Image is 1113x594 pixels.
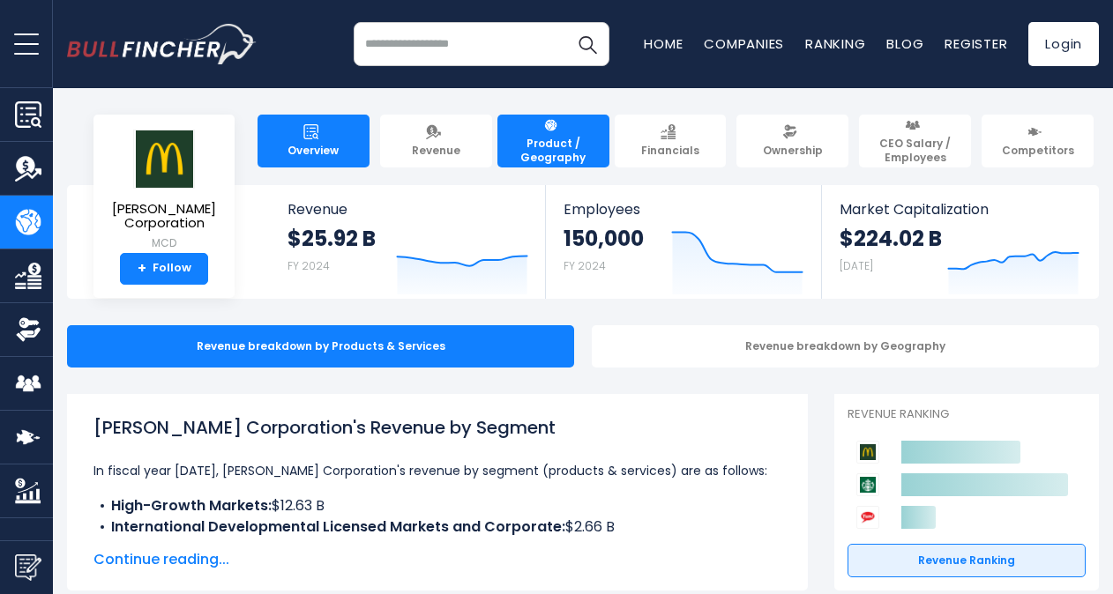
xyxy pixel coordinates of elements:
[288,225,376,252] strong: $25.92 B
[856,473,879,496] img: Starbucks Corporation competitors logo
[840,258,873,273] small: [DATE]
[564,201,803,218] span: Employees
[805,34,865,53] a: Ranking
[107,129,221,253] a: [PERSON_NAME] Corporation MCD
[641,144,699,158] span: Financials
[108,235,220,251] small: MCD
[380,115,492,167] a: Revenue
[120,253,208,285] a: +Follow
[67,24,257,64] img: bullfincher logo
[736,115,848,167] a: Ownership
[93,495,781,516] li: $12.63 B
[93,414,781,441] h1: [PERSON_NAME] Corporation's Revenue by Segment
[288,258,330,273] small: FY 2024
[93,460,781,481] p: In fiscal year [DATE], [PERSON_NAME] Corporation's revenue by segment (products & services) are a...
[867,137,963,164] span: CEO Salary / Employees
[67,24,257,64] a: Go to homepage
[945,34,1007,53] a: Register
[982,115,1094,167] a: Competitors
[840,201,1079,218] span: Market Capitalization
[856,441,879,464] img: McDonald's Corporation competitors logo
[615,115,727,167] a: Financials
[592,325,1099,368] div: Revenue breakdown by Geography
[505,137,601,164] span: Product / Geography
[840,225,942,252] strong: $224.02 B
[546,185,820,299] a: Employees 150,000 FY 2024
[856,506,879,529] img: Yum! Brands competitors logo
[1028,22,1099,66] a: Login
[412,144,460,158] span: Revenue
[859,115,971,167] a: CEO Salary / Employees
[111,516,565,537] b: International Developmental Licensed Markets and Corporate:
[108,202,220,231] span: [PERSON_NAME] Corporation
[67,325,574,368] div: Revenue breakdown by Products & Services
[288,201,528,218] span: Revenue
[93,549,781,570] span: Continue reading...
[564,258,606,273] small: FY 2024
[111,495,272,516] b: High-Growth Markets:
[886,34,923,53] a: Blog
[848,544,1086,577] a: Revenue Ranking
[93,516,781,538] li: $2.66 B
[848,407,1086,422] p: Revenue Ranking
[258,115,370,167] a: Overview
[564,225,644,252] strong: 150,000
[822,185,1097,299] a: Market Capitalization $224.02 B [DATE]
[288,144,339,158] span: Overview
[1002,144,1074,158] span: Competitors
[763,144,823,158] span: Ownership
[138,261,146,277] strong: +
[270,185,546,299] a: Revenue $25.92 B FY 2024
[644,34,683,53] a: Home
[497,115,609,167] a: Product / Geography
[704,34,784,53] a: Companies
[565,22,609,66] button: Search
[15,316,41,343] img: Ownership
